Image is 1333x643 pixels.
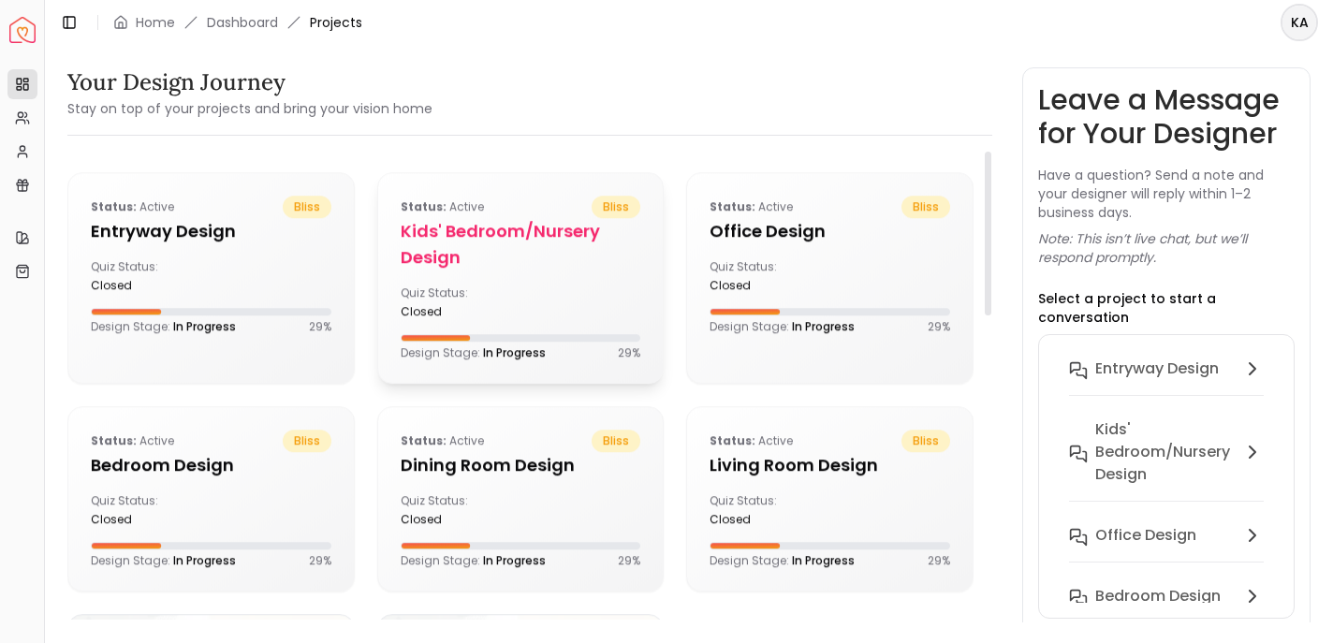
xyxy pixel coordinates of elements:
[792,552,855,568] span: In Progress
[1038,289,1295,327] p: Select a project to start a conversation
[1282,6,1316,39] span: KA
[283,430,331,452] span: bliss
[401,196,484,218] p: active
[91,430,174,452] p: active
[483,344,546,360] span: In Progress
[401,553,546,568] p: Design Stage:
[401,452,641,478] h5: Dining Room design
[67,67,432,97] h3: Your Design Journey
[207,13,278,32] a: Dashboard
[1054,577,1279,638] button: Bedroom design
[401,345,546,360] p: Design Stage:
[710,432,755,448] b: Status:
[91,259,203,293] div: Quiz Status:
[91,512,203,527] div: closed
[710,278,822,293] div: closed
[401,493,513,527] div: Quiz Status:
[1054,350,1279,411] button: entryway design
[710,493,822,527] div: Quiz Status:
[710,553,855,568] p: Design Stage:
[710,198,755,214] b: Status:
[401,198,447,214] b: Status:
[618,345,640,360] p: 29 %
[1095,358,1219,380] h6: entryway design
[401,304,513,319] div: closed
[1038,166,1295,222] p: Have a question? Send a note and your designer will reply within 1–2 business days.
[91,432,137,448] b: Status:
[1038,83,1295,151] h3: Leave a Message for Your Designer
[710,196,793,218] p: active
[592,196,640,218] span: bliss
[91,553,236,568] p: Design Stage:
[928,319,950,334] p: 29 %
[173,552,236,568] span: In Progress
[67,99,432,118] small: Stay on top of your projects and bring your vision home
[901,196,950,218] span: bliss
[91,493,203,527] div: Quiz Status:
[1281,4,1318,41] button: KA
[618,553,640,568] p: 29 %
[136,13,175,32] a: Home
[710,218,950,244] h5: Office design
[91,198,137,214] b: Status:
[1054,517,1279,577] button: Office design
[710,259,822,293] div: Quiz Status:
[710,430,793,452] p: active
[401,218,641,270] h5: Kids' Bedroom/Nursery design
[401,432,447,448] b: Status:
[1038,229,1295,267] p: Note: This isn’t live chat, but we’ll respond promptly.
[928,553,950,568] p: 29 %
[710,512,822,527] div: closed
[91,452,331,478] h5: Bedroom design
[91,319,236,334] p: Design Stage:
[9,17,36,43] a: Spacejoy
[113,13,362,32] nav: breadcrumb
[401,430,484,452] p: active
[483,552,546,568] span: In Progress
[901,430,950,452] span: bliss
[401,285,513,319] div: Quiz Status:
[1095,585,1221,607] h6: Bedroom design
[792,318,855,334] span: In Progress
[401,512,513,527] div: closed
[309,319,331,334] p: 29 %
[310,13,362,32] span: Projects
[1095,418,1234,486] h6: Kids' Bedroom/Nursery design
[1054,411,1279,517] button: Kids' Bedroom/Nursery design
[592,430,640,452] span: bliss
[173,318,236,334] span: In Progress
[710,452,950,478] h5: Living Room design
[91,218,331,244] h5: entryway design
[710,319,855,334] p: Design Stage:
[283,196,331,218] span: bliss
[91,196,174,218] p: active
[309,553,331,568] p: 29 %
[1095,524,1196,547] h6: Office design
[9,17,36,43] img: Spacejoy Logo
[91,278,203,293] div: closed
